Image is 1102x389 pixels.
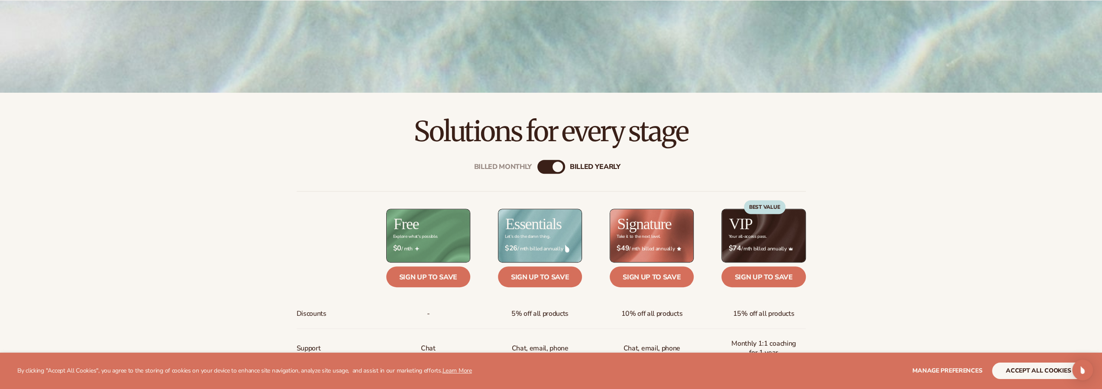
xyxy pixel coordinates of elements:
[474,163,532,171] div: Billed Monthly
[617,216,671,232] h2: Signature
[610,209,693,262] img: Signature_BG_eeb718c8-65ac-49e3-a4e5-327c6aa73146.jpg
[617,244,629,253] strong: $49
[722,209,805,262] img: VIP_BG_199964bd-3653-43bc-8a67-789d2d7717b9.jpg
[505,244,517,253] strong: $26
[386,266,470,287] a: Sign up to save
[421,340,436,357] p: Chat
[570,163,620,171] div: billed Yearly
[297,340,321,357] span: Support
[427,306,430,322] span: -
[624,340,680,357] span: Chat, email, phone
[617,244,687,253] span: / mth billed annually
[498,209,582,262] img: Essentials_BG_9050f826-5aa9-47d9-a362-757b82c62641.jpg
[729,216,752,232] h2: VIP
[610,266,694,287] a: Sign up to save
[505,244,575,253] span: / mth billed annually
[728,244,741,253] strong: $74
[24,117,1078,146] h2: Solutions for every stage
[728,336,798,361] span: Monthly 1:1 coaching for 1 year
[912,363,982,379] button: Manage preferences
[442,366,472,375] a: Learn More
[511,340,568,357] p: Chat, email, phone
[789,246,793,251] img: Crown_2d87c031-1b5a-4345-8312-a4356ddcde98.png
[621,306,682,322] span: 10% off all products
[677,246,681,250] img: Star_6.png
[912,366,982,375] span: Manage preferences
[733,306,795,322] span: 15% off all products
[505,216,562,232] h2: Essentials
[1072,360,1093,380] div: Open Intercom Messenger
[498,266,582,287] a: Sign up to save
[297,306,326,322] span: Discounts
[565,245,569,253] img: drop.png
[992,363,1085,379] button: accept all cookies
[617,234,660,239] div: Take it to the next level.
[505,234,550,239] div: Let’s do the damn thing.
[17,367,472,375] p: By clicking "Accept All Cookies", you agree to the storing of cookies on your device to enhance s...
[721,266,805,287] a: Sign up to save
[393,244,401,253] strong: $0
[393,244,463,253] span: / mth
[511,306,569,322] span: 5% off all products
[744,200,785,214] div: BEST VALUE
[415,246,419,251] img: Free_Icon_bb6e7c7e-73f8-44bd-8ed0-223ea0fc522e.png
[387,209,470,262] img: free_bg.png
[728,234,766,239] div: Your all-access pass.
[728,244,798,253] span: / mth billed annually
[393,234,438,239] div: Explore what's possible.
[394,216,419,232] h2: Free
